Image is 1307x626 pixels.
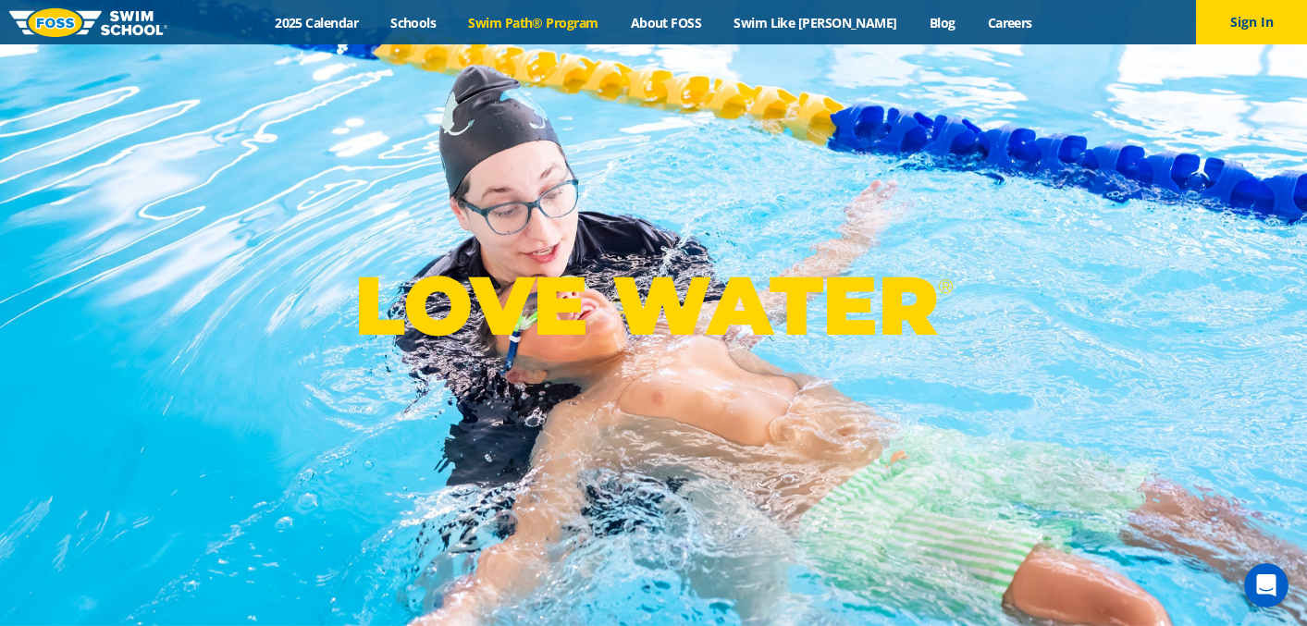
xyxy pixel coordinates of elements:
a: Careers [971,14,1048,31]
a: About FOSS [614,14,718,31]
a: Blog [913,14,971,31]
a: Swim Path® Program [452,14,614,31]
iframe: Intercom live chat [1244,563,1289,608]
a: Schools [375,14,452,31]
p: LOVE WATER [354,256,953,355]
sup: ® [938,275,953,298]
a: Swim Like [PERSON_NAME] [718,14,914,31]
img: FOSS Swim School Logo [9,8,167,37]
a: 2025 Calendar [259,14,375,31]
